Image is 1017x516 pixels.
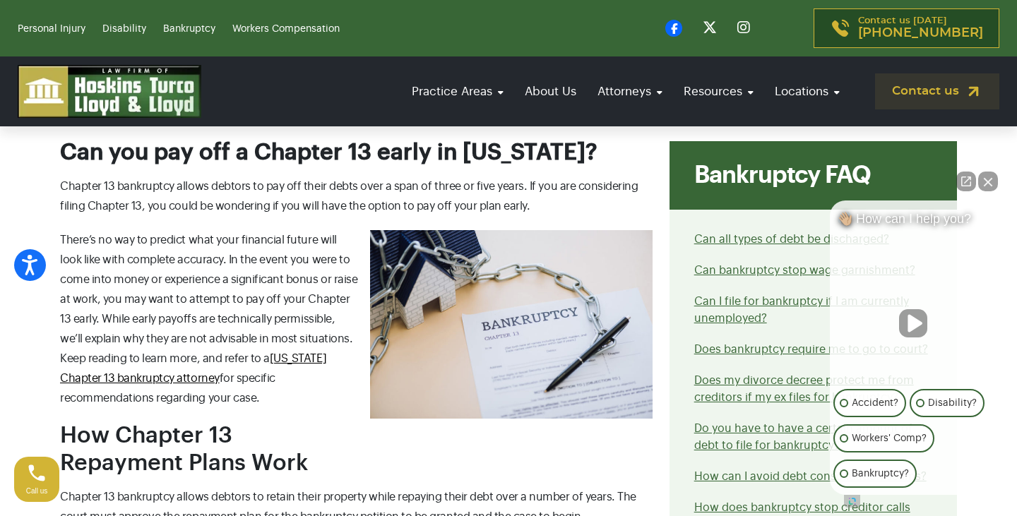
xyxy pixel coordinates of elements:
[60,141,597,164] span: Can you pay off a Chapter 13 early in [US_STATE]?
[694,234,889,245] a: Can all types of debt be discharged?
[370,230,653,419] img: Chapter 13 bankruptcy
[875,73,999,109] a: Contact us
[60,181,638,212] span: Chapter 13 bankruptcy allows debtors to pay off their debts over a span of three or five years. I...
[518,71,583,112] a: About Us
[978,172,998,191] button: Close Intaker Chat Widget
[694,265,915,276] a: Can bankruptcy stop wage garnishment?
[852,395,898,412] p: Accident?
[405,71,511,112] a: Practice Areas
[26,487,48,495] span: Call us
[694,344,928,355] a: Does bankruptcy require me to go to court?
[768,71,847,112] a: Locations
[590,71,670,112] a: Attorneys
[858,26,983,40] span: [PHONE_NUMBER]
[694,471,927,482] a: How can I avoid debt consolidation scams?
[677,71,761,112] a: Resources
[102,24,146,34] a: Disability
[956,172,976,191] a: Open direct chat
[814,8,999,48] a: Contact us [DATE][PHONE_NUMBER]
[899,309,927,337] button: Unmute video
[830,211,996,234] div: 👋🏼 How can I help you?
[670,141,957,210] div: Bankruptcy FAQ
[60,234,357,364] span: There’s no way to predict what your financial future will look like with complete accuracy. In th...
[60,424,308,474] span: How Chapter 13 Repayment Plans Work
[694,296,909,324] a: Can I file for bankruptcy if I am currently unemployed?
[858,16,983,40] p: Contact us [DATE]
[163,24,215,34] a: Bankruptcy
[928,395,977,412] p: Disability?
[852,465,909,482] p: Bankruptcy?
[694,375,914,403] a: Does my divorce decree protect me from creditors if my ex files for bankruptcy?
[18,65,201,118] img: logo
[232,24,340,34] a: Workers Compensation
[852,430,927,447] p: Workers' Comp?
[844,495,860,508] a: Open intaker chat
[18,24,85,34] a: Personal Injury
[60,373,275,404] span: for specific recommendations regarding your case.
[694,423,912,451] a: Do you have to have a certain amount of debt to file for bankruptcy?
